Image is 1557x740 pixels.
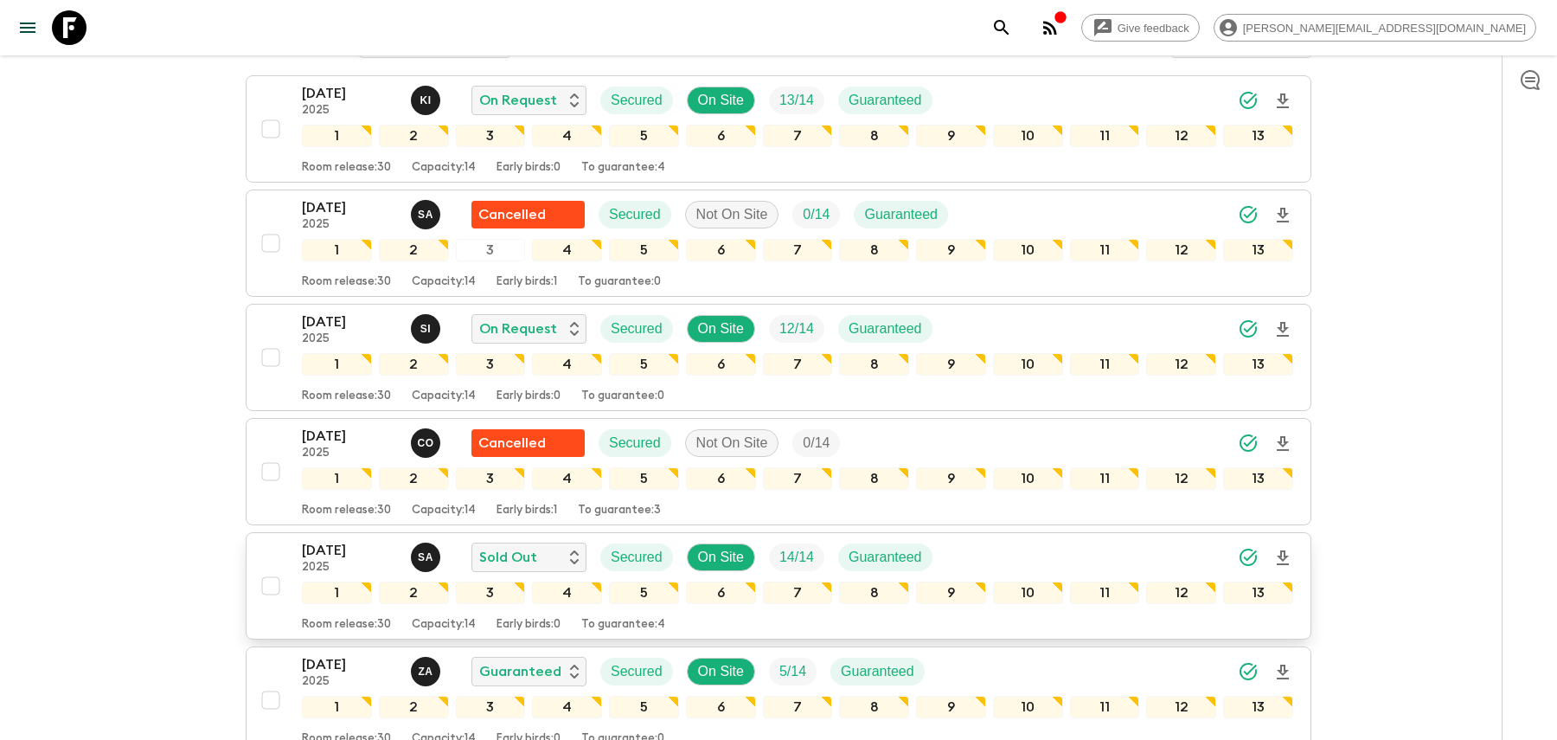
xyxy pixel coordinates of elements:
[411,662,444,676] span: Zakaria Achahri
[581,618,665,632] p: To guarantee: 4
[302,239,372,261] div: 1
[478,204,546,225] p: Cancelled
[246,75,1311,183] button: [DATE]2025Khaled IngriouiOn RequestSecuredOn SiteTrip FillGuaranteed12345678910111213Room release...
[497,504,557,518] p: Early birds: 1
[1238,319,1259,339] svg: Synced Successfully
[609,467,679,490] div: 5
[379,125,449,147] div: 2
[611,661,663,682] p: Secured
[984,10,1019,45] button: search adventures
[763,582,833,604] div: 7
[246,532,1311,640] button: [DATE]2025Samir AchahriSold OutSecuredOn SiteTrip FillGuaranteed12345678910111213Room release:30C...
[471,201,585,228] div: Flash Pack cancellation
[698,661,744,682] p: On Site
[497,389,561,403] p: Early birds: 0
[532,353,602,376] div: 4
[864,204,938,225] p: Guaranteed
[379,467,449,490] div: 2
[412,275,476,289] p: Capacity: 14
[600,315,673,343] div: Secured
[302,426,397,447] p: [DATE]
[302,353,372,376] div: 1
[686,467,756,490] div: 6
[1238,661,1259,682] svg: Synced Successfully
[803,433,830,454] p: 0 / 14
[609,582,679,604] div: 5
[302,696,372,718] div: 1
[456,467,526,490] div: 3
[411,205,444,219] span: Samir Achahri
[302,389,391,403] p: Room release: 30
[698,90,744,111] p: On Site
[497,161,561,175] p: Early birds: 0
[1272,434,1293,454] svg: Download Onboarding
[698,319,744,339] p: On Site
[302,161,391,175] p: Room release: 30
[779,319,814,339] p: 12 / 14
[686,239,756,261] div: 6
[1272,548,1293,569] svg: Download Onboarding
[379,582,449,604] div: 2
[479,90,557,111] p: On Request
[1238,433,1259,454] svg: Synced Successfully
[1223,239,1293,261] div: 13
[763,239,833,261] div: 7
[1146,582,1216,604] div: 12
[302,332,397,346] p: 2025
[246,304,1311,411] button: [DATE]2025Said IsouktanOn RequestSecuredOn SiteTrip FillGuaranteed12345678910111213Room release:3...
[993,239,1063,261] div: 10
[479,319,557,339] p: On Request
[609,239,679,261] div: 5
[497,275,557,289] p: Early birds: 1
[769,87,824,114] div: Trip Fill
[302,125,372,147] div: 1
[779,547,814,568] p: 14 / 14
[379,353,449,376] div: 2
[10,10,45,45] button: menu
[792,201,840,228] div: Trip Fill
[581,389,664,403] p: To guarantee: 0
[411,314,444,344] button: SI
[456,239,526,261] div: 3
[411,319,444,333] span: Said Isouktan
[1070,696,1140,718] div: 11
[687,87,755,114] div: On Site
[599,201,671,228] div: Secured
[578,275,661,289] p: To guarantee: 0
[456,125,526,147] div: 3
[1070,467,1140,490] div: 11
[685,201,779,228] div: Not On Site
[687,658,755,685] div: On Site
[839,125,909,147] div: 8
[792,429,840,457] div: Trip Fill
[302,540,397,561] p: [DATE]
[411,543,444,572] button: SA
[993,696,1063,718] div: 10
[687,315,755,343] div: On Site
[686,353,756,376] div: 6
[532,696,602,718] div: 4
[532,582,602,604] div: 4
[600,87,673,114] div: Secured
[302,618,391,632] p: Room release: 30
[1238,90,1259,111] svg: Synced Successfully
[600,658,673,685] div: Secured
[993,353,1063,376] div: 10
[1223,353,1293,376] div: 13
[779,661,806,682] p: 5 / 14
[1070,239,1140,261] div: 11
[687,544,755,571] div: On Site
[1214,14,1536,42] div: [PERSON_NAME][EMAIL_ADDRESS][DOMAIN_NAME]
[685,429,779,457] div: Not On Site
[1070,582,1140,604] div: 11
[1146,696,1216,718] div: 12
[1233,22,1535,35] span: [PERSON_NAME][EMAIL_ADDRESS][DOMAIN_NAME]
[578,504,661,518] p: To guarantee: 3
[763,125,833,147] div: 7
[686,696,756,718] div: 6
[411,434,444,447] span: Chama Ouammi
[803,204,830,225] p: 0 / 14
[411,657,444,686] button: ZA
[532,467,602,490] div: 4
[769,315,824,343] div: Trip Fill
